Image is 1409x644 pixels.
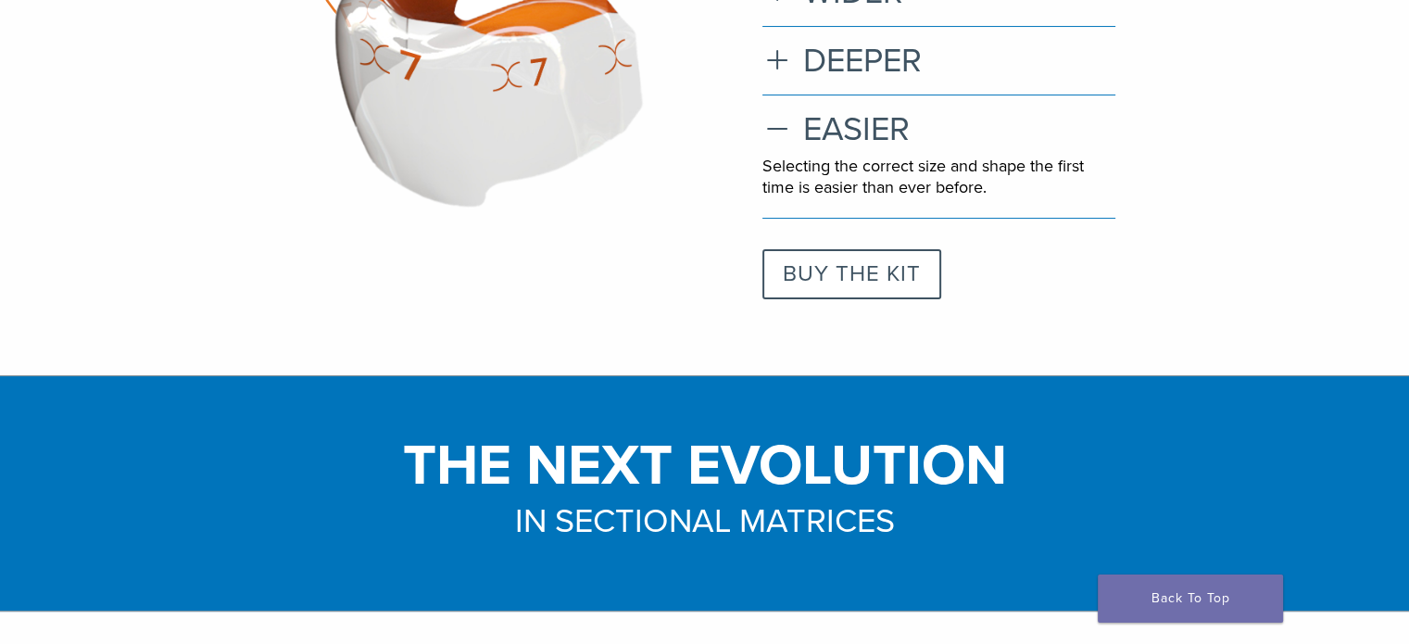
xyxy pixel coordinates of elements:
h3: IN SECTIONAL MATRICES [38,499,1372,544]
a: Back To Top [1098,575,1283,623]
p: Selecting the correct size and shape the first time is easier than ever before. [762,156,1115,199]
h3: DEEPER [762,41,1115,81]
h3: EASIER [762,109,1115,149]
a: BUY THE KIT [762,249,941,299]
h1: THE NEXT EVOLUTION [38,444,1372,488]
